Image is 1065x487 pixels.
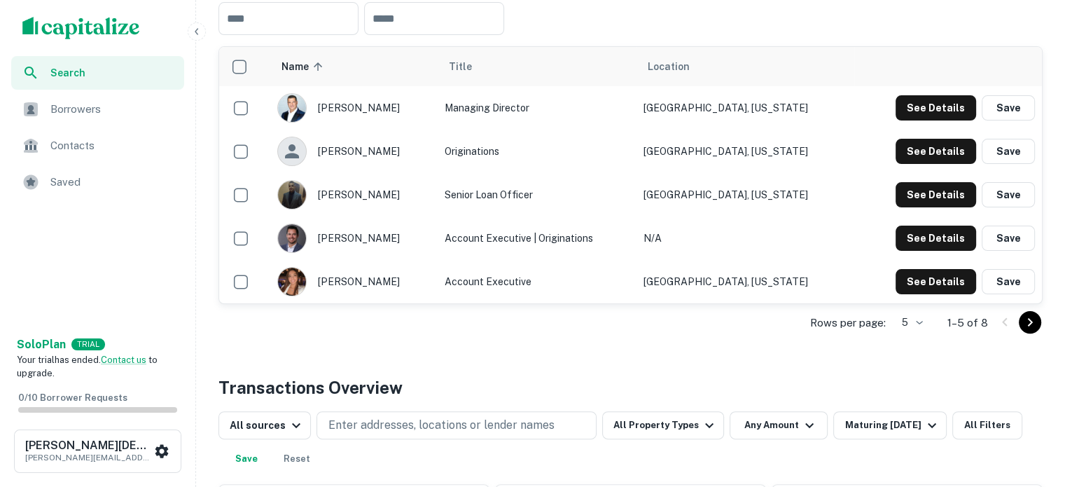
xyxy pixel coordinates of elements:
button: [PERSON_NAME][DEMOGRAPHIC_DATA][PERSON_NAME][EMAIL_ADDRESS][DOMAIN_NAME] [14,430,181,473]
button: See Details [896,269,976,294]
div: Maturing [DATE] [844,417,940,434]
td: [GEOGRAPHIC_DATA], [US_STATE] [636,130,854,173]
h4: Transactions Overview [218,375,403,400]
img: capitalize-logo.png [22,17,140,39]
th: Title [438,47,636,86]
button: Reset [274,445,319,473]
p: Rows per page: [810,315,886,331]
span: Borrowers [50,101,176,118]
h6: [PERSON_NAME][DEMOGRAPHIC_DATA] [25,440,151,451]
button: See Details [896,95,976,121]
button: See Details [896,182,976,207]
div: [PERSON_NAME] [277,137,430,166]
span: Your trial has ended. to upgrade. [17,355,158,379]
div: [PERSON_NAME] [277,93,430,123]
a: SoloPlan [17,336,66,353]
button: Save [982,182,1035,207]
p: Enter addresses, locations or lender names [328,417,555,434]
td: [GEOGRAPHIC_DATA], [US_STATE] [636,86,854,130]
button: Any Amount [730,411,828,439]
strong: Solo Plan [17,338,66,351]
img: 1694454687787 [278,94,306,122]
img: 1612445780810 [278,268,306,296]
th: Location [636,47,854,86]
td: N/A [636,217,854,260]
button: All sources [218,411,311,439]
a: Contacts [11,129,184,163]
a: Saved [11,165,184,199]
button: Go to next page [1019,311,1041,334]
span: Name [281,58,327,75]
button: Enter addresses, locations or lender names [316,411,597,439]
button: Save your search to get updates of matches that match your search criteria. [224,445,269,473]
a: Search [11,56,184,90]
span: Search [50,65,176,81]
td: [GEOGRAPHIC_DATA], [US_STATE] [636,173,854,217]
div: [PERSON_NAME] [277,224,430,253]
button: All Property Types [602,411,724,439]
button: See Details [896,226,976,251]
span: Location [647,58,689,75]
button: Save [982,139,1035,164]
td: Account Executive [438,260,636,303]
div: All sources [230,417,305,434]
td: [GEOGRAPHIC_DATA], [US_STATE] [636,260,854,303]
span: 0 / 10 Borrower Requests [18,392,127,403]
span: Saved [50,174,176,191]
div: [PERSON_NAME] [277,267,430,296]
div: scrollable content [219,47,1042,303]
div: [PERSON_NAME] [277,180,430,210]
td: Account Executive | Originations [438,217,636,260]
th: Name [270,47,437,86]
div: TRIAL [71,338,105,350]
iframe: Chat Widget [995,375,1065,442]
td: Senior Loan Officer [438,173,636,217]
p: [PERSON_NAME][EMAIL_ADDRESS][DOMAIN_NAME] [25,451,151,464]
button: Save [982,226,1035,251]
a: Contact us [101,355,146,365]
button: Maturing [DATE] [833,411,946,439]
button: Save [982,269,1035,294]
p: 1–5 of 8 [947,315,988,331]
img: 1683159936694 [278,224,306,252]
a: Borrowers [11,92,184,126]
span: Contacts [50,137,176,154]
img: 1571810005677 [278,181,306,209]
button: See Details [896,139,976,164]
td: Managing Director [438,86,636,130]
div: 5 [891,313,925,333]
button: Save [982,95,1035,121]
button: All Filters [952,411,1022,439]
td: Originations [438,130,636,173]
span: Title [449,58,490,75]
